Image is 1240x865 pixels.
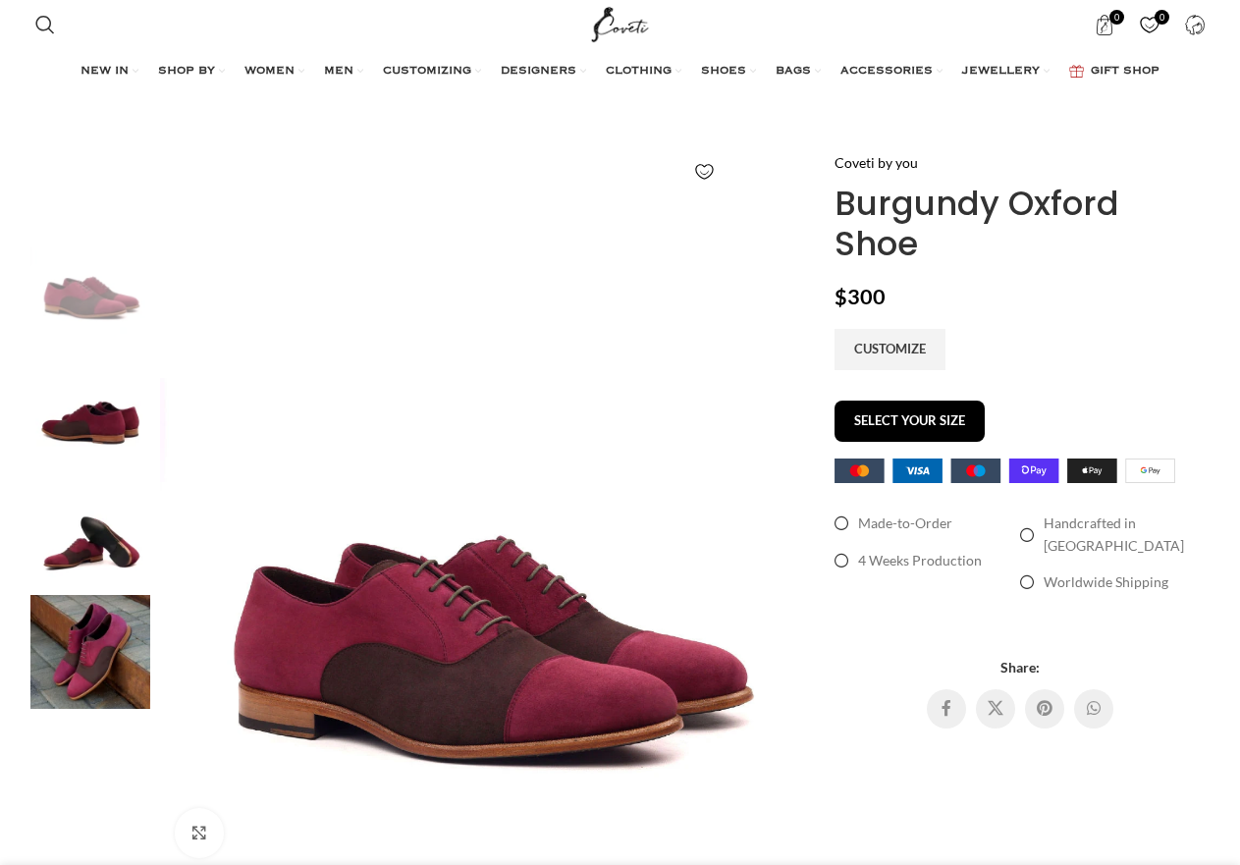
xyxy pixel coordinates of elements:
h1: Burgundy Oxford Shoe [835,184,1205,264]
a: CLOTHING [606,52,681,91]
a: Site logo [587,15,653,31]
a: WhatsApp social link [1074,689,1113,729]
img: Burgundy Oxford Shoe [30,595,150,710]
button: SELECT YOUR SIZE [835,401,985,442]
a: NEW IN [81,52,138,91]
span: 0 [1109,10,1124,25]
span: Share: [835,657,1205,678]
a: 0 [1085,5,1125,44]
span: $ [835,284,847,309]
a: 0 [1130,5,1170,44]
span: Worldwide Shipping [1044,571,1168,593]
span: BAGS [776,64,811,80]
a: X social link [976,689,1015,729]
span: CUSTOMIZING [383,64,471,80]
span: 0 [1155,10,1169,25]
div: My Wishlist [1130,5,1170,44]
a: Search [26,5,65,44]
span: Made-to-Order [858,513,952,534]
a: ACCESSORIES [840,52,943,91]
a: CUSTOMIZING [383,52,481,91]
a: WOMEN [244,52,304,91]
span: 4 Weeks Production [858,550,982,571]
span: JEWELLERY [962,64,1040,80]
a: SHOES [701,52,756,91]
a: Pinterest social link [1025,689,1064,729]
img: Coveti [835,459,1175,483]
a: GIFT SHOP [1069,52,1159,91]
span: GIFT SHOP [1091,64,1159,80]
span: WOMEN [244,64,295,80]
span: MEN [324,64,353,80]
img: Burgundy Oxford Shoe [30,470,150,585]
span: DESIGNERS [501,64,576,80]
div: Main navigation [26,52,1215,91]
img: Burgundy Oxford Shoe [30,347,150,461]
bdi: 300 [835,284,886,309]
a: JEWELLERY [962,52,1050,91]
span: Handcrafted in [GEOGRAPHIC_DATA] [1044,513,1184,557]
a: MEN [324,52,363,91]
a: BAGS [776,52,821,91]
a: Coveti by you [835,152,918,174]
a: SHOP BY [158,52,225,91]
a: DESIGNERS [501,52,586,91]
img: GiftBag [1069,65,1084,78]
a: Facebook social link [927,689,966,729]
span: ACCESSORIES [840,64,933,80]
img: Burgundy Oxford Shoe [30,222,150,337]
span: SHOES [701,64,746,80]
span: NEW IN [81,64,129,80]
span: SHOP BY [158,64,215,80]
span: CLOTHING [606,64,672,80]
a: CUSTOMIZE [835,329,945,370]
